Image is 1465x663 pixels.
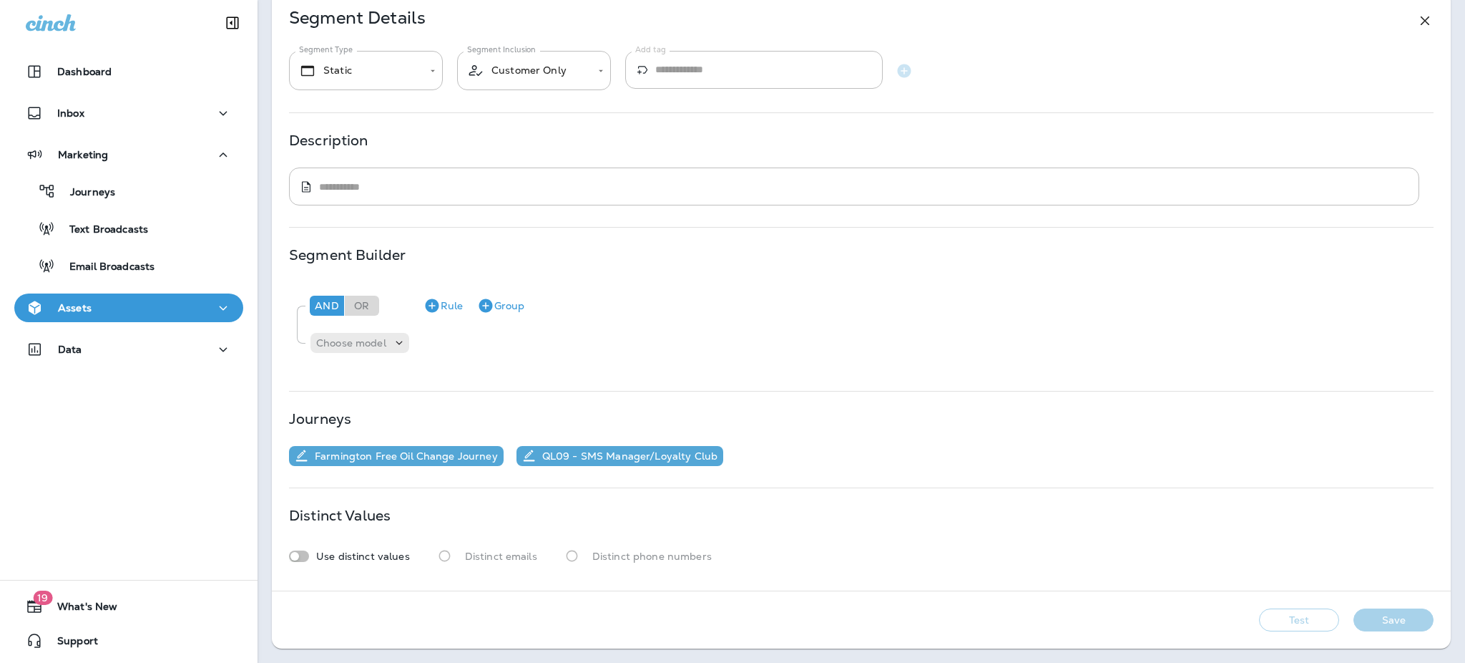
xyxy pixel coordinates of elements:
[289,446,504,466] button: Farmington Free Oil Change Journey
[592,551,712,562] p: Distinct phone numbers
[14,213,243,243] button: Text Broadcasts
[58,149,108,160] p: Marketing
[33,591,52,605] span: 19
[57,66,112,77] p: Dashboard
[289,249,406,261] p: Segment Builder
[316,551,410,562] p: Use distinct values
[471,294,530,317] button: Group
[212,9,253,37] button: Collapse Sidebar
[14,592,243,621] button: 19What's New
[299,62,420,79] div: Static
[516,446,723,466] button: QL09 - SMS Manager/Loyalty Club
[316,337,386,349] p: Choose model
[1259,609,1339,631] button: Test
[56,186,115,200] p: Journeys
[58,344,82,355] p: Data
[55,223,148,237] p: Text Broadcasts
[14,99,243,127] button: Inbox
[310,296,344,316] div: And
[635,44,666,55] label: Add tag
[289,12,426,29] p: Segment Details
[43,635,98,652] span: Support
[345,296,379,316] div: Or
[14,335,243,364] button: Data
[57,107,84,119] p: Inbox
[289,135,368,146] p: Description
[43,601,117,618] span: What's New
[289,510,391,521] p: Distinct Values
[1353,609,1434,631] button: Save
[55,261,155,274] p: Email Broadcasts
[14,626,243,655] button: Support
[14,57,243,86] button: Dashboard
[289,413,351,425] p: Journeys
[14,251,243,281] button: Email Broadcasts
[536,450,717,462] p: QL09 - SMS Manager/Loyalty Club
[309,450,498,462] p: Farmington Free Oil Change Journey
[467,44,536,55] label: Segment Inclusion
[14,294,243,322] button: Assets
[465,551,537,562] p: Distinct emails
[467,62,588,79] div: Customer Only
[299,44,353,55] label: Segment Type
[58,302,92,314] p: Assets
[14,176,243,206] button: Journeys
[14,140,243,169] button: Marketing
[418,294,469,317] button: Rule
